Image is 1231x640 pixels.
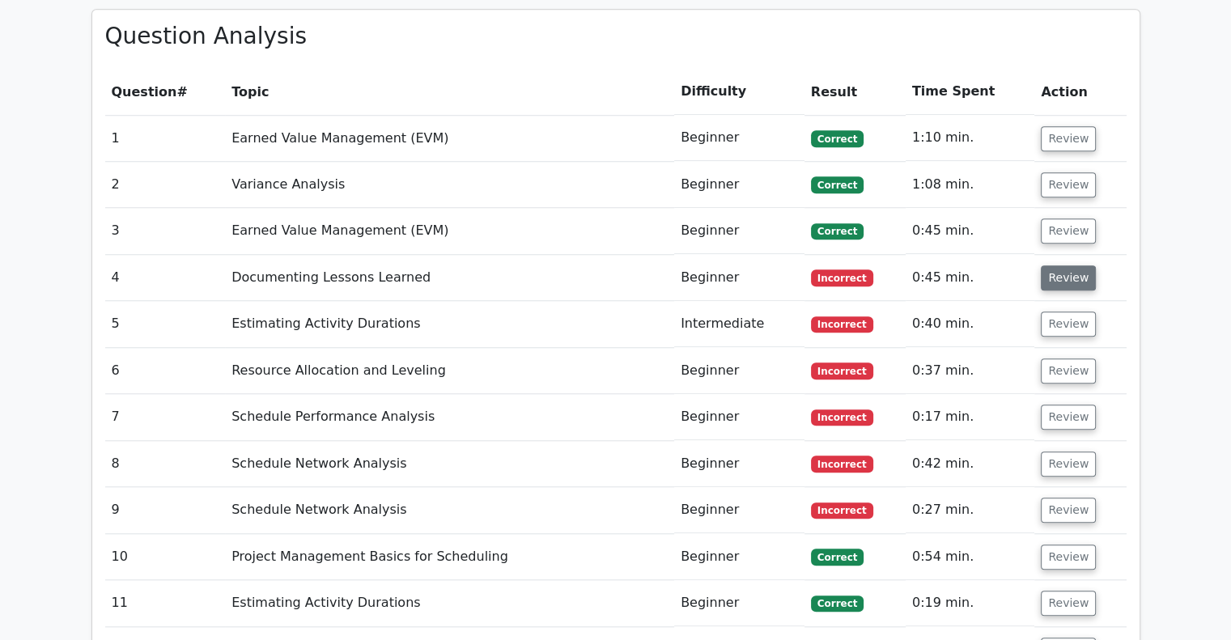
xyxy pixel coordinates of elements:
[225,580,674,626] td: Estimating Activity Durations
[105,69,226,115] th: #
[674,301,804,347] td: Intermediate
[674,255,804,301] td: Beginner
[811,176,864,193] span: Correct
[1041,358,1096,384] button: Review
[105,441,226,487] td: 8
[674,348,804,394] td: Beginner
[225,255,674,301] td: Documenting Lessons Learned
[811,362,873,379] span: Incorrect
[811,502,873,519] span: Incorrect
[906,255,1035,301] td: 0:45 min.
[225,208,674,254] td: Earned Value Management (EVM)
[811,223,864,239] span: Correct
[105,23,1127,50] h3: Question Analysis
[906,208,1035,254] td: 0:45 min.
[225,69,674,115] th: Topic
[674,394,804,440] td: Beginner
[105,394,226,440] td: 7
[105,301,226,347] td: 5
[811,595,864,612] span: Correct
[906,115,1035,161] td: 1:10 min.
[674,115,804,161] td: Beginner
[811,269,873,286] span: Incorrect
[906,162,1035,208] td: 1:08 min.
[1041,218,1096,244] button: Review
[674,69,804,115] th: Difficulty
[674,208,804,254] td: Beginner
[811,409,873,426] span: Incorrect
[225,348,674,394] td: Resource Allocation and Leveling
[225,394,674,440] td: Schedule Performance Analysis
[225,301,674,347] td: Estimating Activity Durations
[906,69,1035,115] th: Time Spent
[674,441,804,487] td: Beginner
[906,301,1035,347] td: 0:40 min.
[804,69,906,115] th: Result
[906,534,1035,580] td: 0:54 min.
[1041,591,1096,616] button: Review
[105,348,226,394] td: 6
[811,456,873,472] span: Incorrect
[225,115,674,161] td: Earned Value Management (EVM)
[105,580,226,626] td: 11
[906,441,1035,487] td: 0:42 min.
[105,115,226,161] td: 1
[811,549,864,565] span: Correct
[674,580,804,626] td: Beginner
[674,487,804,533] td: Beginner
[225,534,674,580] td: Project Management Basics for Scheduling
[105,162,226,208] td: 2
[1034,69,1126,115] th: Action
[112,84,177,100] span: Question
[674,162,804,208] td: Beginner
[906,487,1035,533] td: 0:27 min.
[105,255,226,301] td: 4
[105,208,226,254] td: 3
[1041,265,1096,290] button: Review
[1041,545,1096,570] button: Review
[811,130,864,146] span: Correct
[1041,126,1096,151] button: Review
[674,534,804,580] td: Beginner
[811,316,873,333] span: Incorrect
[906,394,1035,440] td: 0:17 min.
[1041,498,1096,523] button: Review
[225,487,674,533] td: Schedule Network Analysis
[1041,451,1096,477] button: Review
[105,487,226,533] td: 9
[1041,312,1096,337] button: Review
[225,441,674,487] td: Schedule Network Analysis
[906,580,1035,626] td: 0:19 min.
[105,534,226,580] td: 10
[225,162,674,208] td: Variance Analysis
[906,348,1035,394] td: 0:37 min.
[1041,172,1096,197] button: Review
[1041,405,1096,430] button: Review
